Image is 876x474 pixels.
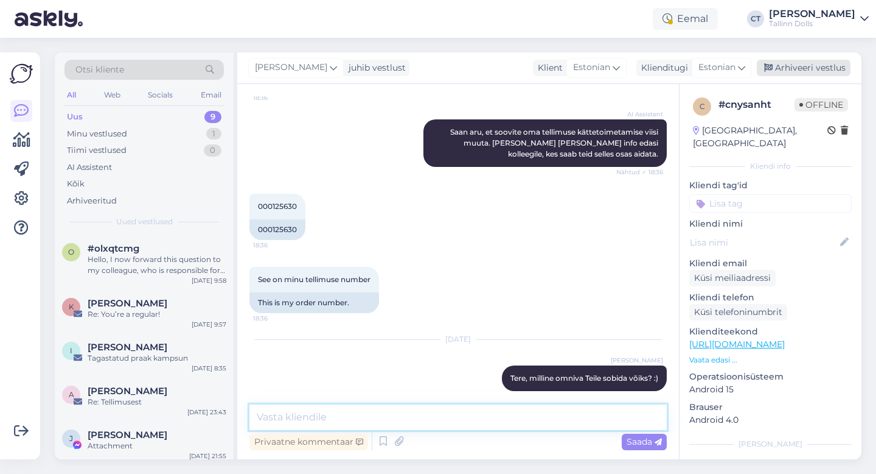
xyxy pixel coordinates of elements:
div: [PERSON_NAME] [769,9,855,19]
span: c [700,102,705,111]
div: Uus [67,111,83,123]
span: A [69,390,74,399]
span: Nähtud ✓ 18:36 [616,168,663,177]
p: Klienditeekond [689,325,852,338]
span: 18:36 [253,314,299,323]
p: Märkmed [689,457,852,470]
span: Saan aru, et soovite oma tellimuse kättetoimetamise viisi muuta. [PERSON_NAME] [PERSON_NAME] info... [450,127,660,158]
div: [DATE] 23:43 [187,408,226,417]
p: Kliendi email [689,257,852,270]
p: Kliendi nimi [689,218,852,230]
p: Kliendi tag'id [689,179,852,192]
div: # cnysanht [718,97,794,112]
div: Kliendi info [689,161,852,172]
div: [DATE] 21:55 [189,451,226,461]
div: [DATE] 9:57 [192,320,226,329]
div: Eemal [653,8,718,30]
img: Askly Logo [10,62,33,85]
span: k [69,302,74,311]
p: Vaata edasi ... [689,355,852,366]
div: This is my order number. [249,292,379,313]
span: 18:36 [253,241,299,250]
div: Arhiveeritud [67,195,117,207]
span: J [69,434,73,443]
div: Arhiveeri vestlus [757,60,850,76]
span: [PERSON_NAME] [611,356,663,365]
span: katrin sagaja [88,298,167,309]
span: Uued vestlused [116,216,173,227]
div: Minu vestlused [67,128,127,140]
span: Tere, milline omniva Teile sobida võiks? :) [510,373,658,383]
div: 000125630 [249,219,305,240]
div: All [64,87,78,103]
p: Android 4.0 [689,414,852,426]
span: Offline [794,98,848,111]
div: Tiimi vestlused [67,144,127,157]
div: [DATE] 8:35 [192,364,226,373]
span: Otsi kliente [75,63,124,76]
span: 18:36 [253,93,299,102]
div: Tallinn Dolls [769,19,855,29]
div: Küsi telefoninumbrit [689,304,787,320]
p: Brauser [689,401,852,414]
a: [URL][DOMAIN_NAME] [689,339,785,350]
div: 0 [204,144,221,157]
span: 11:01 [617,392,663,401]
span: #olxqtcmg [88,243,139,254]
span: I [70,346,72,355]
span: [PERSON_NAME] [255,61,327,74]
input: Lisa nimi [690,236,838,249]
div: [DATE] [249,334,667,345]
span: Ilena Allikas [88,342,167,353]
span: o [68,247,74,256]
span: Saada [627,436,662,447]
div: 1 [206,128,221,140]
div: Hello, I now forward this question to my colleague, who is responsible for this. The reply will b... [88,254,226,276]
div: [GEOGRAPHIC_DATA], [GEOGRAPHIC_DATA] [693,124,827,150]
p: Operatsioonisüsteem [689,370,852,383]
p: Kliendi telefon [689,291,852,304]
div: AI Assistent [67,161,112,174]
div: Tagastatud praak kampsun [88,353,226,364]
span: Estonian [698,61,735,74]
span: Estonian [573,61,610,74]
span: AI Assistent [617,110,663,119]
div: Email [198,87,224,103]
div: 9 [204,111,221,123]
span: Aile Kask [88,386,167,397]
div: Attachment [88,440,226,451]
div: Re: Tellimusest [88,397,226,408]
div: Web [102,87,123,103]
div: [PERSON_NAME] [689,439,852,450]
a: [PERSON_NAME]Tallinn Dolls [769,9,869,29]
div: Socials [145,87,175,103]
span: See on minu tellimuse number [258,275,370,284]
div: Re: You’re a regular! [88,309,226,320]
div: Küsi meiliaadressi [689,270,776,286]
div: CT [747,10,764,27]
div: Klienditugi [636,62,688,74]
p: Android 15 [689,383,852,396]
input: Lisa tag [689,194,852,213]
div: Klient [533,62,563,74]
div: Privaatne kommentaar [249,434,368,450]
span: 000125630 [258,202,297,211]
div: [DATE] 9:58 [192,276,226,285]
div: Kõik [67,178,85,190]
span: Jana Vinogradova [88,430,167,440]
div: juhib vestlust [344,62,406,74]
